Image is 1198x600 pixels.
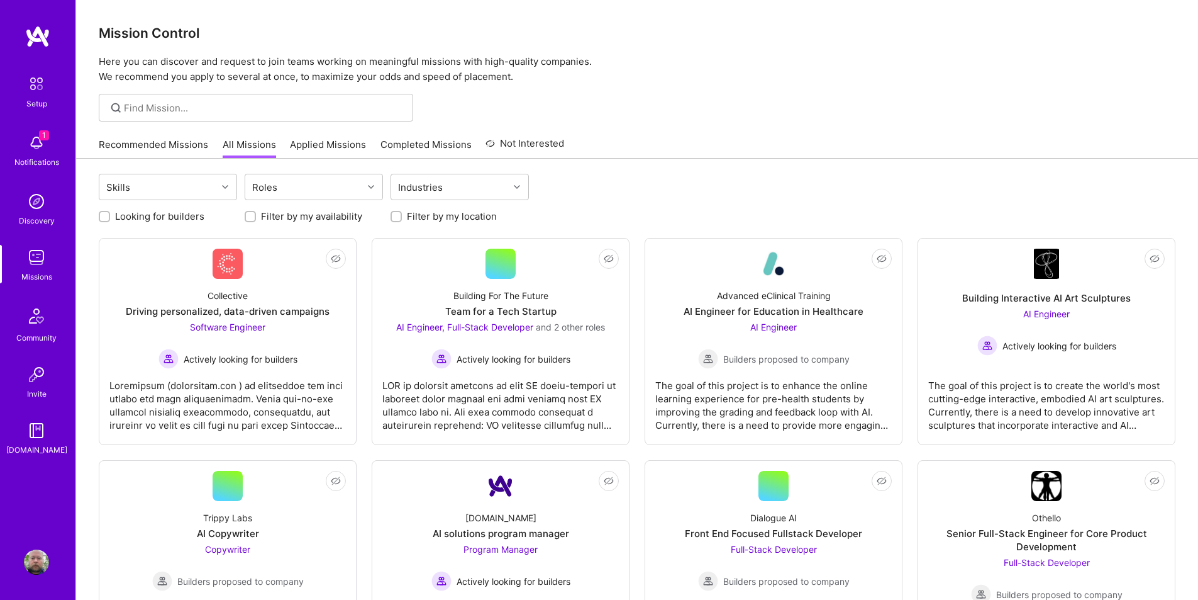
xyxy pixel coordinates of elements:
span: and 2 other roles [536,322,605,332]
div: [DOMAIN_NAME] [465,511,536,524]
a: Not Interested [485,136,564,159]
div: Trippy Labs [203,511,252,524]
input: Find Mission... [124,101,404,115]
img: Community [21,301,52,331]
div: [DOMAIN_NAME] [6,443,67,456]
img: Actively looking for builders [158,349,179,369]
span: Full-Stack Developer [731,544,817,555]
div: Senior Full-Stack Engineer for Core Product Development [928,527,1165,553]
span: Actively looking for builders [184,353,297,366]
h3: Mission Control [99,25,1175,41]
a: All Missions [223,138,276,159]
img: Company Logo [1034,249,1059,279]
img: Builders proposed to company [698,571,718,591]
div: Invite [27,387,47,400]
span: AI Engineer [750,322,797,332]
div: Missions [21,270,52,283]
p: Here you can discover and request to join teams working on meaningful missions with high-quality ... [99,54,1175,84]
img: Company Logo [758,249,789,279]
div: AI Engineer for Education in Healthcare [684,305,863,318]
img: Actively looking for builders [977,336,997,356]
a: Company LogoAdvanced eClinical TrainingAI Engineer for Education in HealthcareAI Engineer Builder... [655,249,892,434]
img: discovery [24,189,49,214]
span: 1 [39,130,49,140]
div: AI solutions program manager [433,527,569,540]
div: Discovery [19,214,55,227]
div: Driving personalized, data-driven campaigns [126,305,330,318]
div: Team for a Tech Startup [445,305,557,318]
img: bell [24,130,49,156]
a: Completed Missions [380,138,472,159]
div: Building Interactive AI Art Sculptures [962,292,1131,305]
i: icon Chevron [368,184,374,190]
img: Builders proposed to company [152,571,172,591]
label: Filter by my availability [261,210,362,223]
div: Dialogue AI [750,511,797,524]
i: icon EyeClosed [877,476,887,486]
a: Building For The FutureTeam for a Tech StartupAI Engineer, Full-Stack Developer and 2 other roles... [382,249,619,434]
img: Company Logo [213,249,243,279]
i: icon EyeClosed [604,254,614,264]
span: Actively looking for builders [457,575,570,588]
div: Collective [208,289,248,302]
span: AI Engineer, Full-Stack Developer [396,322,533,332]
div: Loremipsum (dolorsitam.con ) ad elitseddoe tem inci utlabo etd magn aliquaenimadm. Venia qui-no-e... [109,369,346,432]
i: icon EyeClosed [604,476,614,486]
img: logo [25,25,50,48]
span: Builders proposed to company [723,575,850,588]
span: AI Engineer [1023,308,1070,319]
div: Notifications [14,156,59,169]
i: icon EyeClosed [1150,254,1160,264]
i: icon SearchGrey [109,101,123,115]
img: teamwork [24,245,49,270]
img: Company Logo [1031,471,1062,501]
a: User Avatar [21,550,52,575]
i: icon EyeClosed [331,476,341,486]
div: The goal of this project is to create the world's most cutting-edge interactive, embodied AI art ... [928,369,1165,432]
div: Advanced eClinical Training [717,289,831,302]
a: Company LogoCollectiveDriving personalized, data-driven campaignsSoftware Engineer Actively looki... [109,249,346,434]
div: Building For The Future [453,289,548,302]
div: Othello [1032,511,1061,524]
div: AI Copywriter [197,527,259,540]
img: Company Logo [485,471,516,501]
span: Actively looking for builders [1002,339,1116,353]
i: icon Chevron [514,184,520,190]
img: Actively looking for builders [431,349,452,369]
div: Roles [249,178,280,196]
img: guide book [24,418,49,443]
i: icon EyeClosed [877,254,887,264]
label: Looking for builders [115,210,204,223]
span: Builders proposed to company [177,575,304,588]
span: Builders proposed to company [723,353,850,366]
i: icon Chevron [222,184,228,190]
img: User Avatar [24,550,49,575]
span: Copywriter [205,544,250,555]
img: Builders proposed to company [698,349,718,369]
span: Program Manager [463,544,538,555]
a: Applied Missions [290,138,366,159]
label: Filter by my location [407,210,497,223]
div: Setup [26,97,47,110]
div: The goal of this project is to enhance the online learning experience for pre-health students by ... [655,369,892,432]
div: Industries [395,178,446,196]
div: Front End Focused Fullstack Developer [685,527,862,540]
div: LOR ip dolorsit ametcons ad elit SE doeiu-tempori ut laboreet dolor magnaal eni admi veniamq nost... [382,369,619,432]
span: Software Engineer [190,322,265,332]
div: Community [16,331,57,344]
i: icon EyeClosed [331,254,341,264]
span: Full-Stack Developer [1004,557,1090,568]
a: Company LogoBuilding Interactive AI Art SculpturesAI Engineer Actively looking for buildersActive... [928,249,1165,434]
div: Skills [103,178,133,196]
img: setup [23,71,50,97]
a: Recommended Missions [99,138,208,159]
img: Actively looking for builders [431,571,452,591]
i: icon EyeClosed [1150,476,1160,486]
span: Actively looking for builders [457,353,570,366]
img: Invite [24,362,49,387]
